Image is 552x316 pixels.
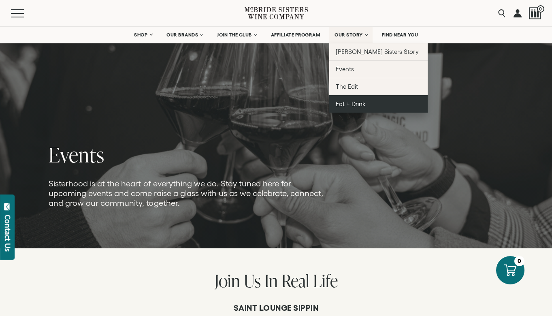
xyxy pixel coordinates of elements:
[329,78,428,95] a: The Edit
[266,27,326,43] a: AFFILIATE PROGRAM
[215,269,240,293] span: Join
[11,9,40,17] button: Mobile Menu Trigger
[4,215,12,252] div: Contact Us
[217,32,252,38] span: JOIN THE CLUB
[336,83,358,90] span: The Edit
[336,100,366,107] span: Eat + Drink
[329,95,428,113] a: Eat + Drink
[313,269,338,293] span: Life
[264,269,278,293] span: In
[134,32,148,38] span: SHOP
[329,60,428,78] a: Events
[336,48,419,55] span: [PERSON_NAME] Sisters Story
[136,303,416,313] h6: Saint Lounge Sippin
[377,27,424,43] a: FIND NEAR YOU
[49,141,104,169] span: Events
[537,5,544,13] span: 0
[212,27,262,43] a: JOIN THE CLUB
[166,32,198,38] span: OUR BRANDS
[335,32,363,38] span: OUR STORY
[514,256,524,266] div: 0
[49,179,327,208] p: Sisterhood is at the heart of everything we do. Stay tuned here for upcoming events and come rais...
[129,27,157,43] a: SHOP
[244,269,261,293] span: Us
[271,32,320,38] span: AFFILIATE PROGRAM
[382,32,418,38] span: FIND NEAR YOU
[161,27,208,43] a: OUR BRANDS
[336,66,354,73] span: Events
[329,43,428,60] a: [PERSON_NAME] Sisters Story
[329,27,373,43] a: OUR STORY
[281,269,309,293] span: Real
